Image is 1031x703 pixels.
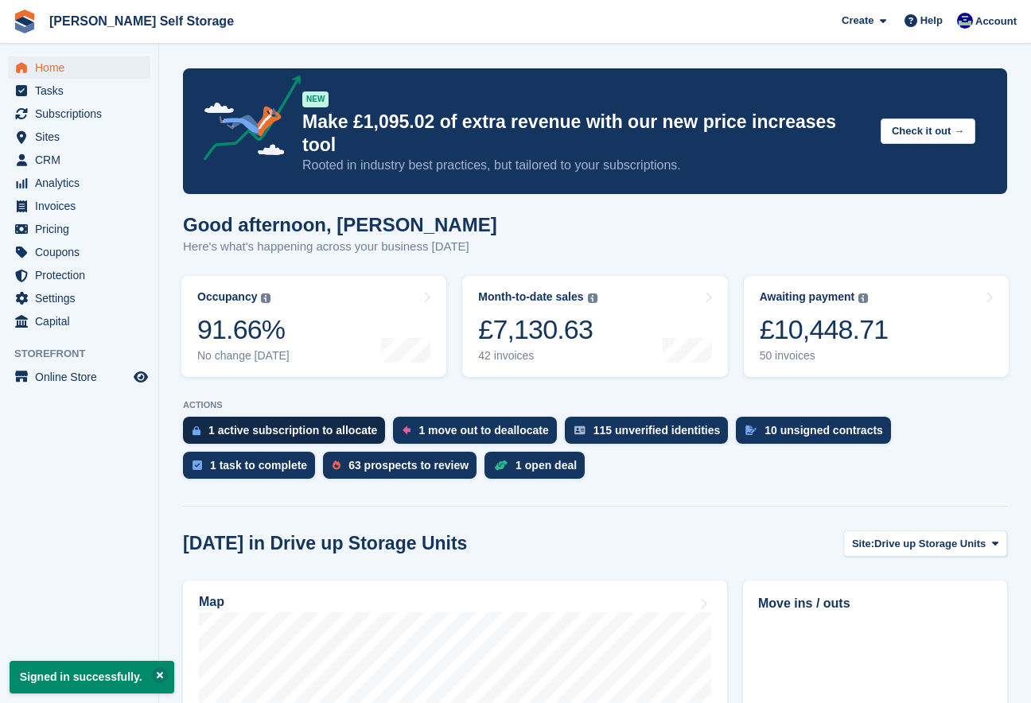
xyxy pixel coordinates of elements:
[183,238,497,256] p: Here's what's happening across your business [DATE]
[478,313,597,346] div: £7,130.63
[181,276,446,377] a: Occupancy 91.66% No change [DATE]
[197,313,290,346] div: 91.66%
[8,218,150,240] a: menu
[8,56,150,79] a: menu
[35,287,130,309] span: Settings
[588,293,597,303] img: icon-info-grey-7440780725fd019a000dd9b08b2336e03edf1995a4989e88bcd33f0948082b44.svg
[131,367,150,386] a: Preview store
[403,425,410,435] img: move_outs_to_deallocate_icon-f764333ba52eb49d3ac5e1228854f67142a1ed5810a6f6cc68b1a99e826820c5.svg
[957,13,973,29] img: Justin Farthing
[208,424,377,437] div: 1 active subscription to allocate
[35,56,130,79] span: Home
[348,459,469,472] div: 63 prospects to review
[197,349,290,363] div: No change [DATE]
[8,80,150,102] a: menu
[8,310,150,332] a: menu
[35,218,130,240] span: Pricing
[35,264,130,286] span: Protection
[843,530,1007,557] button: Site: Drive up Storage Units
[478,290,583,304] div: Month-to-date sales
[323,452,484,487] a: 63 prospects to review
[593,424,721,437] div: 115 unverified identities
[745,425,757,435] img: contract_signature_icon-13c848040528278c33f63329250d36e43548de30e8caae1d1a13099fd9432cc5.svg
[515,459,577,472] div: 1 open deal
[760,349,889,363] div: 50 invoices
[183,214,497,235] h1: Good afternoon, [PERSON_NAME]
[210,459,307,472] div: 1 task to complete
[8,195,150,217] a: menu
[758,594,992,613] h2: Move ins / outs
[418,424,548,437] div: 1 move out to deallocate
[43,8,240,34] a: [PERSON_NAME] Self Storage
[261,293,270,303] img: icon-info-grey-7440780725fd019a000dd9b08b2336e03edf1995a4989e88bcd33f0948082b44.svg
[920,13,943,29] span: Help
[35,195,130,217] span: Invoices
[858,293,868,303] img: icon-info-grey-7440780725fd019a000dd9b08b2336e03edf1995a4989e88bcd33f0948082b44.svg
[183,533,467,554] h2: [DATE] in Drive up Storage Units
[35,241,130,263] span: Coupons
[574,425,586,435] img: verify_identity-adf6edd0f0f0b5bbfe63781bf79b02c33cf7c696d77639b501bdc392416b5a36.svg
[197,290,257,304] div: Occupancy
[393,417,564,452] a: 1 move out to deallocate
[8,103,150,125] a: menu
[333,460,340,470] img: prospect-51fa495bee0391a8d652442698ab0144808aea92771e9ea1ae160a38d050c398.svg
[565,417,737,452] a: 115 unverified identities
[183,452,323,487] a: 1 task to complete
[35,80,130,102] span: Tasks
[881,118,975,145] button: Check it out →
[35,310,130,332] span: Capital
[193,425,200,436] img: active_subscription_to_allocate_icon-d502201f5373d7db506a760aba3b589e785aa758c864c3986d89f69b8ff3...
[35,149,130,171] span: CRM
[975,14,1017,29] span: Account
[478,349,597,363] div: 42 invoices
[35,366,130,388] span: Online Store
[8,149,150,171] a: menu
[484,452,593,487] a: 1 open deal
[462,276,727,377] a: Month-to-date sales £7,130.63 42 invoices
[736,417,899,452] a: 10 unsigned contracts
[302,157,868,174] p: Rooted in industry best practices, but tailored to your subscriptions.
[193,460,202,470] img: task-75834270c22a3079a89374b754ae025e5fb1db73e45f91037f5363f120a921f8.svg
[35,126,130,148] span: Sites
[13,10,37,33] img: stora-icon-8386f47178a22dfd0bd8f6a31ec36ba5ce8667c1dd55bd0f319d3a0aa187defe.svg
[494,460,508,471] img: deal-1b604bf984904fb50ccaf53a9ad4b4a5d6e5aea283cecdc64d6e3604feb123c2.svg
[760,313,889,346] div: £10,448.71
[764,424,883,437] div: 10 unsigned contracts
[8,241,150,263] a: menu
[35,172,130,194] span: Analytics
[760,290,855,304] div: Awaiting payment
[852,536,874,552] span: Site:
[14,346,158,362] span: Storefront
[183,417,393,452] a: 1 active subscription to allocate
[874,536,986,552] span: Drive up Storage Units
[842,13,873,29] span: Create
[35,103,130,125] span: Subscriptions
[8,287,150,309] a: menu
[8,172,150,194] a: menu
[10,661,174,693] p: Signed in successfully.
[8,264,150,286] a: menu
[744,276,1009,377] a: Awaiting payment £10,448.71 50 invoices
[190,76,302,166] img: price-adjustments-announcement-icon-8257ccfd72463d97f412b2fc003d46551f7dbcb40ab6d574587a9cd5c0d94...
[199,595,224,609] h2: Map
[302,111,868,157] p: Make £1,095.02 of extra revenue with our new price increases tool
[8,126,150,148] a: menu
[302,91,329,107] div: NEW
[8,366,150,388] a: menu
[183,400,1007,410] p: ACTIONS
